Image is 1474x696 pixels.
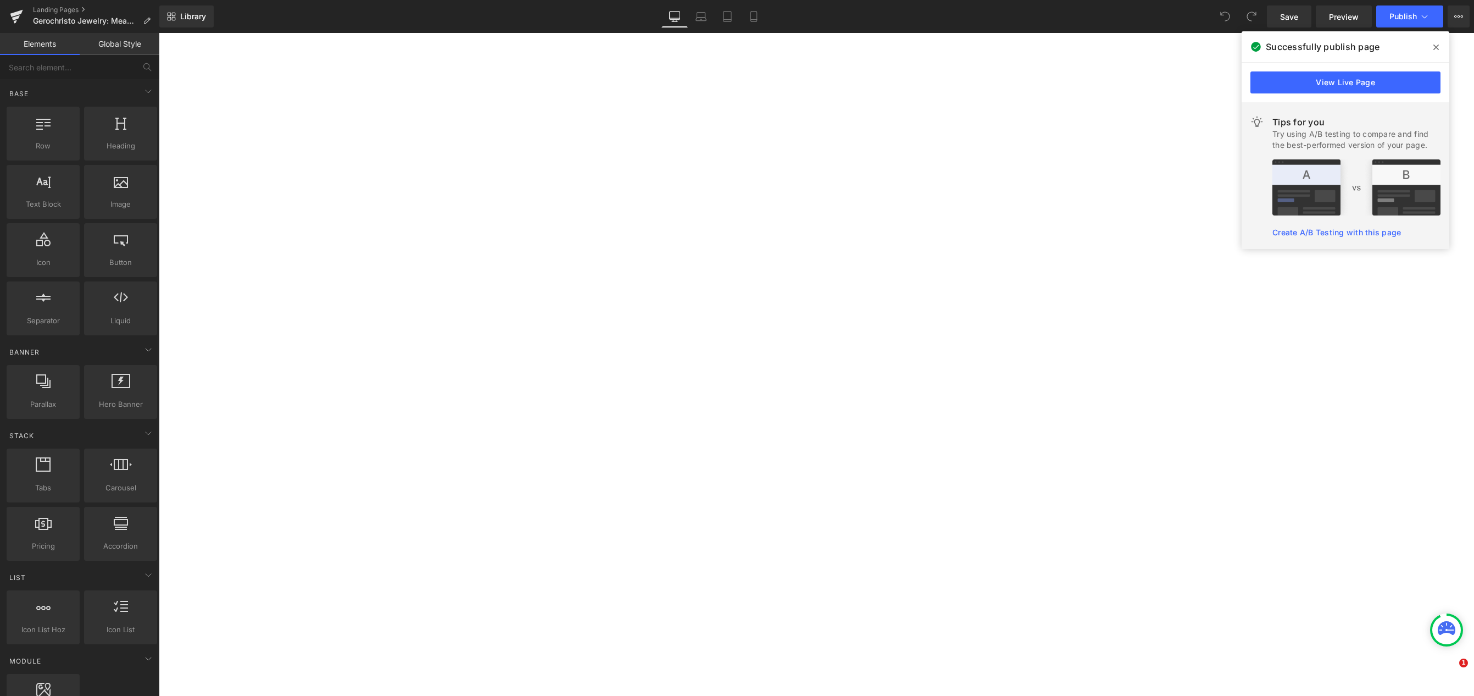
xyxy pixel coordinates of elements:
[10,482,76,494] span: Tabs
[87,315,154,327] span: Liquid
[180,12,206,21] span: Library
[10,540,76,552] span: Pricing
[80,33,159,55] a: Global Style
[87,540,154,552] span: Accordion
[10,399,76,410] span: Parallax
[1459,659,1468,667] span: 1
[87,198,154,210] span: Image
[1448,5,1470,27] button: More
[87,257,154,268] span: Button
[10,140,76,152] span: Row
[1280,11,1298,23] span: Save
[1376,5,1443,27] button: Publish
[1389,12,1417,21] span: Publish
[8,430,35,441] span: Stack
[688,5,714,27] a: Laptop
[1214,5,1236,27] button: Undo
[1250,115,1264,129] img: light.svg
[1272,228,1401,237] a: Create A/B Testing with this page
[1266,40,1380,53] span: Successfully publish page
[8,89,30,99] span: Base
[159,5,214,27] a: New Library
[8,656,42,666] span: Module
[8,347,41,357] span: Banner
[1241,5,1262,27] button: Redo
[661,5,688,27] a: Desktop
[8,572,27,583] span: List
[10,315,76,327] span: Separator
[10,198,76,210] span: Text Block
[714,5,741,27] a: Tablet
[33,5,159,14] a: Landing Pages
[1316,5,1372,27] a: Preview
[1272,129,1440,151] div: Try using A/B testing to compare and find the best-performed version of your page.
[33,16,138,25] span: Gerochristo Jewelry: Meadow Breeze and Wild Flowers
[1329,11,1359,23] span: Preview
[87,624,154,636] span: Icon List
[87,399,154,410] span: Hero Banner
[1437,659,1463,685] iframe: Intercom live chat
[1250,71,1440,93] a: View Live Page
[10,257,76,268] span: Icon
[1272,159,1440,216] img: tip.png
[1272,115,1440,129] div: Tips for you
[87,482,154,494] span: Carousel
[741,5,767,27] a: Mobile
[10,624,76,636] span: Icon List Hoz
[87,140,154,152] span: Heading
